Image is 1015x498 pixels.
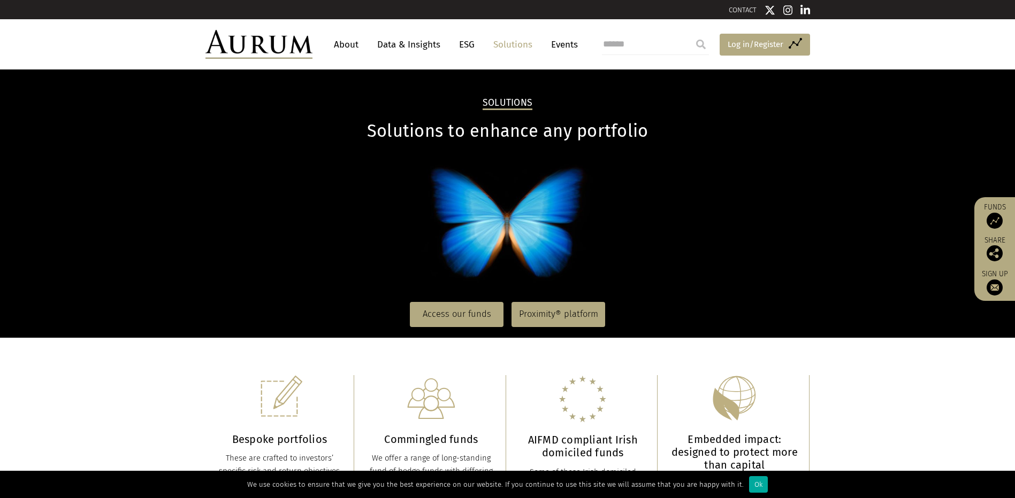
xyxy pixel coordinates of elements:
h1: Solutions to enhance any portfolio [205,121,810,142]
a: Solutions [488,35,538,55]
a: CONTACT [729,6,757,14]
span: Log in/Register [728,38,783,51]
a: Data & Insights [372,35,446,55]
img: Linkedin icon [800,5,810,15]
h3: Commingled funds [368,433,495,446]
a: Log in/Register [720,34,810,56]
h2: Solutions [483,97,532,110]
input: Submit [690,34,712,55]
img: Access Funds [987,213,1003,229]
img: Twitter icon [765,5,775,15]
a: Sign up [980,269,1010,295]
h3: Bespoke portfolios [216,433,344,446]
a: Proximity® platform [512,302,605,326]
a: About [329,35,364,55]
img: Aurum [205,30,312,59]
img: Share this post [987,245,1003,261]
img: Sign up to our newsletter [987,279,1003,295]
h3: Embedded impact: designed to protect more than capital [671,433,798,471]
div: Share [980,237,1010,261]
a: Access our funds [410,302,503,326]
h3: AIFMD compliant Irish domiciled funds [520,433,647,459]
a: Funds [980,203,1010,229]
a: ESG [454,35,480,55]
img: Instagram icon [783,5,793,15]
div: Ok [749,476,768,493]
a: Events [546,35,578,55]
